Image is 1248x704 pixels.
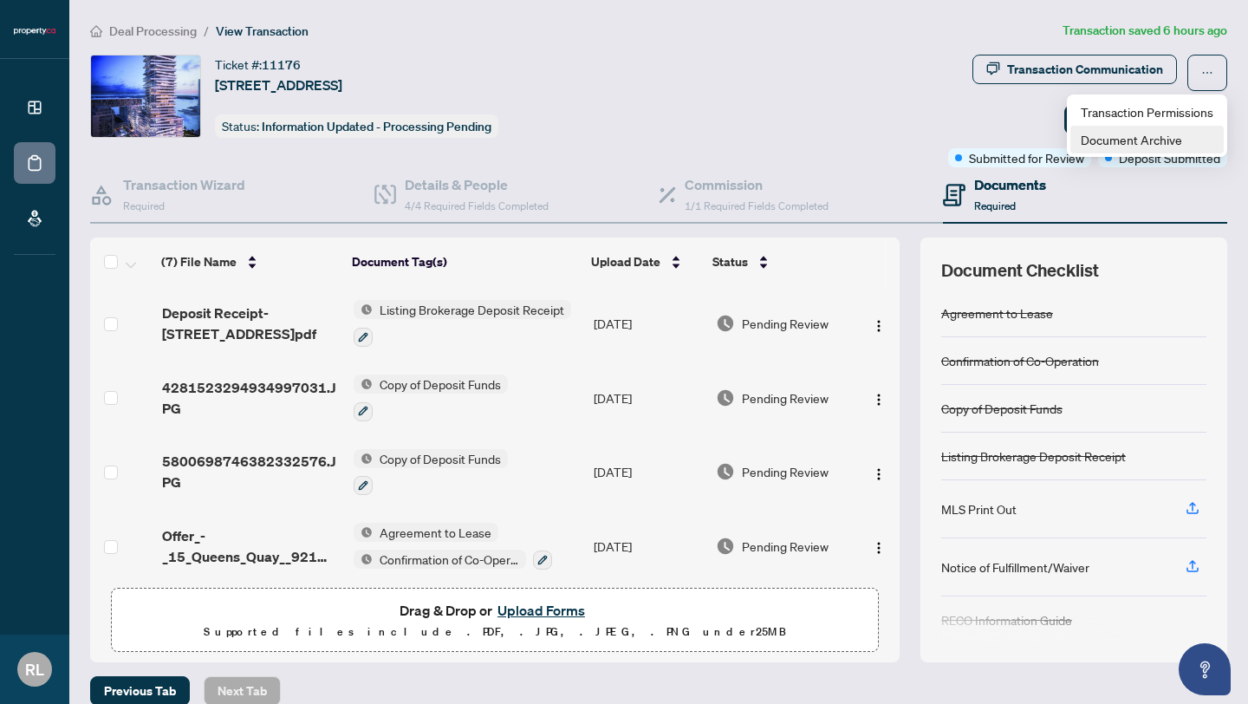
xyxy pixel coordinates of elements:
[941,499,1017,518] div: MLS Print Out
[1179,643,1231,695] button: Open asap
[354,449,373,468] img: Status Icon
[865,458,893,486] button: Logo
[354,300,373,319] img: Status Icon
[354,550,373,569] img: Status Icon
[1119,148,1220,167] span: Deposit Submitted
[215,114,498,138] div: Status:
[354,523,373,542] img: Status Icon
[25,657,44,681] span: RL
[685,174,829,195] h4: Commission
[865,384,893,412] button: Logo
[974,199,1016,212] span: Required
[373,523,498,542] span: Agreement to Lease
[742,462,829,481] span: Pending Review
[1063,21,1227,41] article: Transaction saved 6 hours ago
[742,388,829,407] span: Pending Review
[162,525,341,567] span: Offer_-_15_Queens_Quay__921 1.pdf
[1081,102,1213,121] span: Transaction Permissions
[972,55,1177,84] button: Transaction Communication
[354,300,571,347] button: Status IconListing Brokerage Deposit Receipt
[123,199,165,212] span: Required
[716,537,735,556] img: Document Status
[872,393,886,407] img: Logo
[354,375,508,421] button: Status IconCopy of Deposit Funds
[373,449,508,468] span: Copy of Deposit Funds
[215,55,301,75] div: Ticket #:
[716,314,735,333] img: Document Status
[1201,67,1213,79] span: ellipsis
[742,537,829,556] span: Pending Review
[91,55,200,137] img: IMG-C12421793_1.jpg
[154,238,345,286] th: (7) File Name
[591,252,660,271] span: Upload Date
[354,375,373,394] img: Status Icon
[1064,105,1227,134] button: Update for Admin Review
[400,599,590,622] span: Drag & Drop or
[941,258,1099,283] span: Document Checklist
[204,21,209,41] li: /
[354,449,508,496] button: Status IconCopy of Deposit Funds
[215,75,342,95] span: [STREET_ADDRESS]
[941,447,1126,466] div: Listing Brokerage Deposit Receipt
[712,252,748,271] span: Status
[216,23,309,39] span: View Transaction
[742,314,829,333] span: Pending Review
[405,199,549,212] span: 4/4 Required Fields Completed
[345,238,583,286] th: Document Tag(s)
[405,174,549,195] h4: Details & People
[1007,55,1163,83] div: Transaction Communication
[162,451,341,492] span: 5800698746382332576.JPG
[112,589,878,653] span: Drag & Drop orUpload FormsSupported files include .PDF, .JPG, .JPEG, .PNG under25MB
[162,303,341,344] span: Deposit Receipt- [STREET_ADDRESS]pdf
[123,174,245,195] h4: Transaction Wizard
[161,252,237,271] span: (7) File Name
[587,286,709,361] td: [DATE]
[974,174,1046,195] h4: Documents
[941,557,1089,577] div: Notice of Fulfillment/Waiver
[492,599,590,622] button: Upload Forms
[872,319,886,333] img: Logo
[262,119,491,134] span: Information Updated - Processing Pending
[941,399,1063,418] div: Copy of Deposit Funds
[109,23,197,39] span: Deal Processing
[872,541,886,555] img: Logo
[941,610,1072,629] div: RECO Information Guide
[373,375,508,394] span: Copy of Deposit Funds
[162,377,341,419] span: 4281523294934997031.JPG
[872,467,886,481] img: Logo
[373,550,526,569] span: Confirmation of Co-Operation
[262,57,301,73] span: 11176
[969,148,1084,167] span: Submitted for Review
[941,303,1053,323] div: Agreement to Lease
[587,361,709,435] td: [DATE]
[705,238,853,286] th: Status
[685,199,829,212] span: 1/1 Required Fields Completed
[941,351,1099,370] div: Confirmation of Co-Operation
[373,300,571,319] span: Listing Brokerage Deposit Receipt
[865,532,893,560] button: Logo
[584,238,705,286] th: Upload Date
[716,462,735,481] img: Document Status
[716,388,735,407] img: Document Status
[865,310,893,337] button: Logo
[122,622,868,642] p: Supported files include .PDF, .JPG, .JPEG, .PNG under 25 MB
[587,509,709,583] td: [DATE]
[90,25,102,37] span: home
[354,523,552,570] button: Status IconAgreement to LeaseStatus IconConfirmation of Co-Operation
[14,26,55,36] img: logo
[1081,130,1213,149] span: Document Archive
[587,435,709,510] td: [DATE]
